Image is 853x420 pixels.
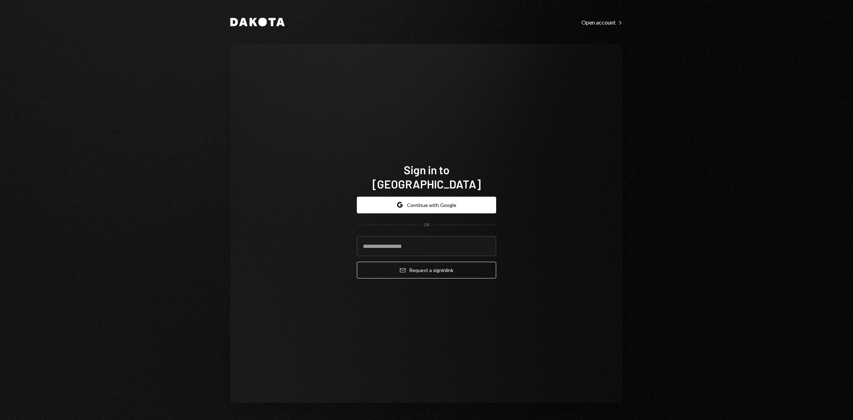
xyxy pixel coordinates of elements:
h1: Sign in to [GEOGRAPHIC_DATA] [357,163,496,191]
a: Open account [581,18,623,26]
button: Request a signinlink [357,262,496,278]
button: Continue with Google [357,197,496,213]
div: OR [424,222,430,228]
div: Open account [581,19,623,26]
